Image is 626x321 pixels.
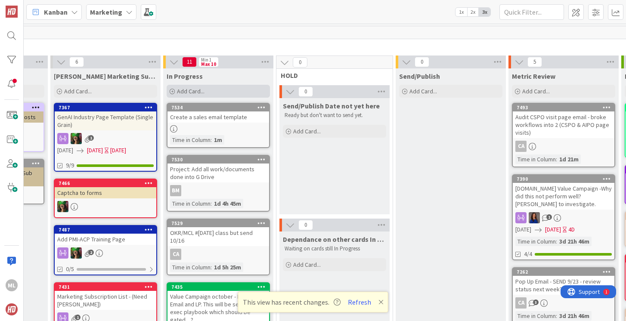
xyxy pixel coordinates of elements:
[211,262,212,272] span: :
[513,104,614,111] div: 7493
[55,283,156,310] div: 7431Marketing Subscription List - (Need [PERSON_NAME])
[285,112,384,119] p: Ready but don't want to send yet.
[529,212,540,223] img: SL
[167,156,269,164] div: 7530
[409,87,437,95] span: Add Card...
[212,262,243,272] div: 1d 5h 25m
[55,247,156,259] div: SL
[167,219,269,246] div: 7529OKR/MCL #[DATE] class but send 10/16
[546,214,552,220] span: 1
[6,303,18,315] img: avatar
[177,87,205,95] span: Add Card...
[55,291,156,310] div: Marketing Subscription List - (Need [PERSON_NAME])
[293,127,321,135] span: Add Card...
[6,279,18,291] div: ML
[456,8,467,16] span: 1x
[515,154,556,164] div: Time in Column
[66,161,74,170] span: 9/9
[283,235,386,244] span: Dependance on other cards In progress
[171,220,269,226] div: 7529
[44,7,68,17] span: Kanban
[522,87,550,95] span: Add Card...
[167,164,269,182] div: Project: Add all work/documents done into G Drive
[55,234,156,245] div: Add PMI-ACP Training Page
[201,58,211,62] div: Min 1
[88,135,94,141] span: 1
[513,212,614,223] div: SL
[170,185,181,196] div: BM
[110,146,126,155] div: [DATE]
[64,87,92,95] span: Add Card...
[513,268,614,295] div: 7262Pop Up Email - SEND 9/23 - review status next week?
[517,105,614,111] div: 7493
[515,141,527,152] div: CA
[75,315,81,320] span: 1
[415,57,429,67] span: 0
[211,199,212,208] span: :
[171,157,269,163] div: 7530
[167,227,269,246] div: OKR/MCL #[DATE] class but send 10/16
[298,220,313,230] span: 0
[557,154,581,164] div: 1d 21m
[513,276,614,295] div: Pop Up Email - SEND 9/23 - review status next week?
[513,111,614,138] div: Audit CSPO visit page email - broke workflows into 2 (CSPO & AIPO page visits)
[513,183,614,210] div: [DOMAIN_NAME] Value Campaign -Why did this not perform well? [PERSON_NAME] to investigate.
[201,62,216,66] div: Max 10
[45,3,47,10] div: 1
[55,283,156,291] div: 7431
[71,247,82,259] img: SL
[54,72,157,80] span: Scott's Marketing Support IN Progress
[283,102,380,110] span: Send/Publish Date not yet here
[527,57,542,67] span: 5
[6,6,18,18] img: Visit kanbanzone.com
[59,227,156,233] div: 7487
[557,237,592,246] div: 3d 21h 46m
[513,104,614,138] div: 7493Audit CSPO visit page email - broke workflows into 2 (CSPO & AIPO page visits)
[545,225,561,234] span: [DATE]
[57,146,73,155] span: [DATE]
[212,199,243,208] div: 1d 4h 45m
[212,135,224,145] div: 1m
[170,249,181,260] div: CA
[55,201,156,212] div: SL
[479,8,490,16] span: 3x
[517,269,614,275] div: 7262
[345,296,374,308] button: Refresh
[399,72,440,80] span: Send/Publish
[513,268,614,276] div: 7262
[55,226,156,234] div: 7487
[293,57,307,68] span: 0
[211,135,212,145] span: :
[57,201,68,212] img: SL
[59,105,156,111] div: 7367
[59,180,156,186] div: 7466
[467,8,479,16] span: 2x
[182,57,197,67] span: 11
[515,297,527,309] div: CA
[513,141,614,152] div: CA
[513,175,614,210] div: 7390[DOMAIN_NAME] Value Campaign -Why did this not perform well? [PERSON_NAME] to investigate.
[167,249,269,260] div: CA
[281,71,382,80] span: HOLD
[171,284,269,290] div: 7435
[533,299,539,305] span: 3
[513,297,614,309] div: CA
[298,86,313,97] span: 0
[55,226,156,245] div: 7487Add PMI-ACP Training Page
[167,156,269,182] div: 7530Project: Add all work/documents done into G Drive
[55,104,156,111] div: 7367
[171,105,269,111] div: 7534
[243,297,341,307] span: This view has recent changes.
[55,111,156,130] div: GenAI Industry Page Template (Single Grain)
[87,146,103,155] span: [DATE]
[71,133,82,144] img: SL
[170,199,211,208] div: Time in Column
[90,8,122,16] b: Marketing
[293,261,321,269] span: Add Card...
[167,72,203,80] span: In Progress
[556,311,557,321] span: :
[170,262,211,272] div: Time in Column
[55,187,156,198] div: Captcha to forms
[513,175,614,183] div: 7390
[515,237,556,246] div: Time in Column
